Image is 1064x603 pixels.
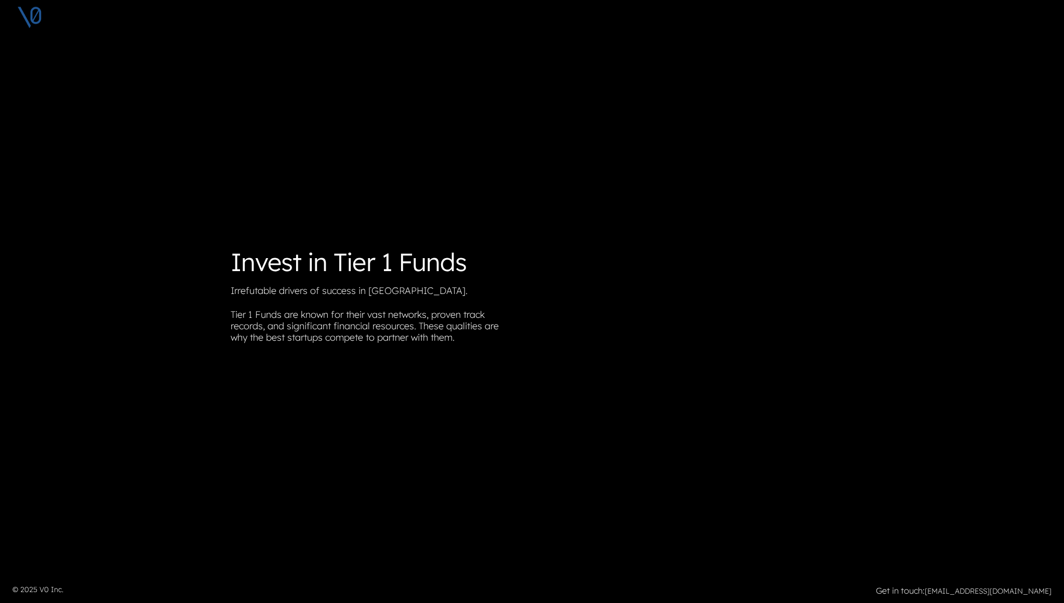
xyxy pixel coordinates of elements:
p: © 2025 V0 Inc. [12,584,526,595]
img: V0 logo [17,4,43,30]
p: Tier 1 Funds are known for their vast networks, proven track records, and significant financial r... [231,309,524,347]
strong: Get in touch: [876,585,925,596]
h1: Invest in Tier 1 Funds [231,247,524,277]
p: Irrefutable drivers of success in [GEOGRAPHIC_DATA]. [231,285,524,301]
a: [EMAIL_ADDRESS][DOMAIN_NAME] [925,586,1052,596]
